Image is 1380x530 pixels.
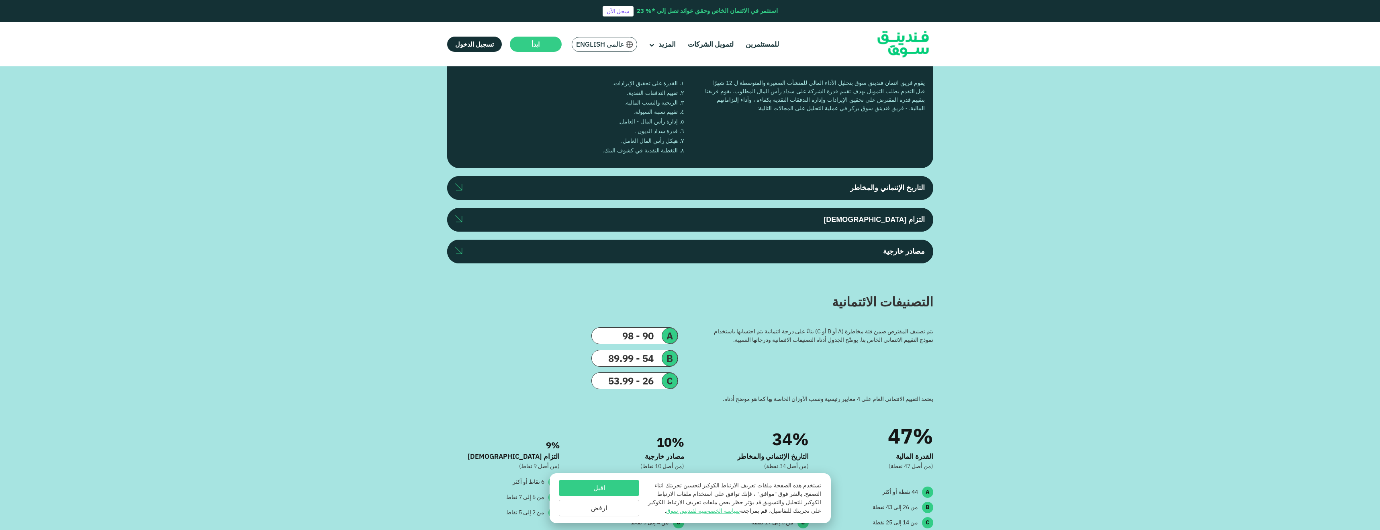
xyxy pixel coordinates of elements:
li: هيكل رأس المال العامل. [455,136,678,146]
div: التصنيفات الائتمانية [447,292,933,311]
div: (من أصل 10 نقاط) [572,462,684,470]
div: 54 - 89.99 [592,351,662,366]
div: C [662,373,678,389]
button: ارفض [559,500,639,516]
div: القدرة المالية [821,452,933,462]
div: مصادر خارجية [572,452,684,462]
li: تقييم التدفقات النقدية. [455,88,678,98]
div: C [797,517,809,528]
a: لتمويل الشركات [686,38,736,51]
span: المزيد [658,40,676,49]
img: SA Flag [626,41,633,48]
div: B [662,350,678,366]
li: القدرة على تحقيق الإيرادات. [455,79,678,88]
div: A [922,486,933,497]
span: للتفاصيل، قم بمراجعة . [665,507,791,514]
div: التاريخ الإئتماني والمخاطر [850,183,925,194]
a: للمستثمرين [744,38,781,51]
div: 6 نقاط أو أكثر [513,478,544,486]
div: 44 نقطة أو أكثر [882,488,918,496]
div: التزام [DEMOGRAPHIC_DATA] [447,452,560,462]
li: قدرة سداد الديون . [455,127,678,136]
img: arrow up [455,247,462,254]
div: 26 - 53.99 [592,374,662,388]
img: arrow right [455,215,462,222]
div: A [662,328,678,344]
div: 34% [696,419,809,452]
li: التغطية النقدية في كشوف البنك. [455,146,678,156]
div: A [548,476,560,487]
div: B [548,491,560,503]
div: من 4 إلى 5 نقاط [631,518,669,527]
div: من 2 إلى 5 نقاط [506,508,544,517]
div: من 14 إلى 25 نقطة [873,518,918,527]
img: arrow right [455,183,462,191]
div: استثمر في الائتمان الخاص وحقق عوائد تصل إلى *% 23 [637,6,778,16]
span: تسجيل الدخول [455,40,494,48]
a: سياسة الخصوصية لفندينق سوق [666,507,740,514]
div: 10% [572,419,684,452]
div: C [548,507,560,518]
div: من 6 إلى 17 نقطة [751,518,793,527]
span: عالمي English [576,40,624,49]
a: تسجيل الدخول [447,37,502,52]
div: B [922,501,933,513]
div: التزام [DEMOGRAPHIC_DATA] [824,215,925,226]
div: (من أصل 34 نقطة) [696,462,809,470]
div: يتم تصنيف المقترض ضمن فئة مخاطرة (A أو B أو C) بناءً على درجة ائتمانية يتم احتسابها باستخدام نموذ... [702,327,933,344]
li: الربحية والنسب المالية. [455,98,678,108]
div: التاريخ الإئتماني والمخاطر [696,452,809,462]
p: تستخدم هذه الصفحة ملفات تعريف الارتباط الكوكيز لتحسين تجربتك اثناء التصفح. بالنقر فوق "موافق" ، ف... [647,481,821,515]
div: من 26 إلى 43 نقطة [873,503,918,512]
a: سجل الآن [603,6,634,16]
div: 47% [821,419,933,452]
img: Logo [864,24,942,65]
div: 9% [447,419,560,452]
div: C [673,517,684,528]
div: من 6 إلى 7 نقاط [506,493,544,501]
li: تقييم نسبة السيولة. [455,108,678,117]
span: ابدأ [532,40,540,48]
div: يقوم فريق ائتمان فندينق سوق بتحليل الأداء المالي للمنشآت الصغيرة والمتوسطة ل 12 شهرًا قبل التقدم ... [702,79,925,160]
div: C [922,517,933,528]
div: يعتمد التقييم الائتماني العام على 4 معايير رئيسية ونسب الأوزان الخاصة بها كما هو موضح أدناه. [702,395,933,403]
div: مصادر خارجية [883,247,925,257]
div: 90 - 98 [592,329,662,343]
div: (من أصل 47 نقطة) [821,462,933,470]
span: قد يؤثر حظر بعض ملفات تعريف الارتباط الكوكيز على تجربتك [648,499,821,514]
li: إدارة رأس المال - العامل. [455,117,678,127]
div: (من أصل 9 نقاط) [447,462,560,470]
button: اقبل [559,480,639,496]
